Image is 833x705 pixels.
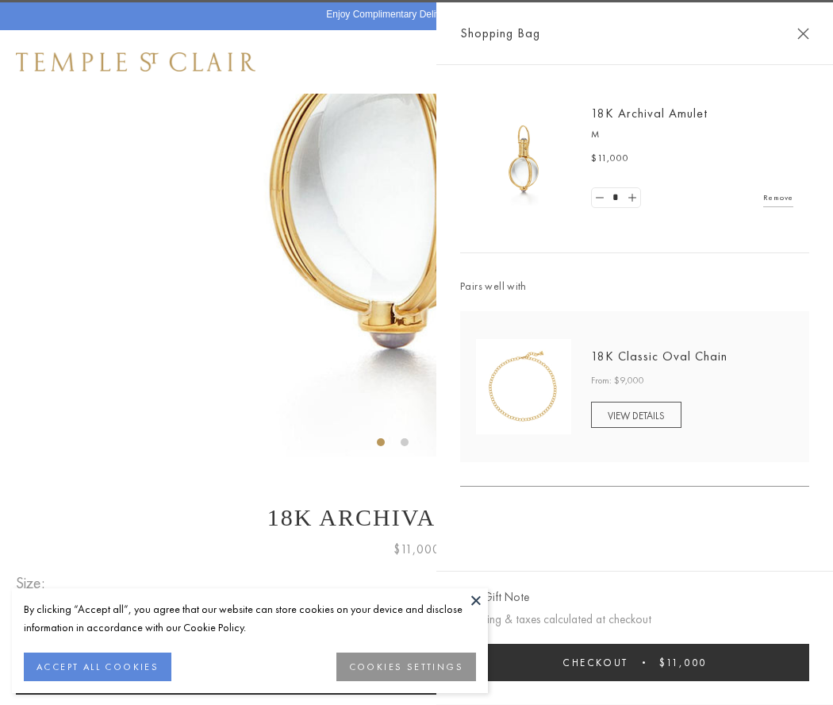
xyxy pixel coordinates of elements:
[592,188,608,208] a: Set quantity to 0
[460,587,529,607] button: Add Gift Note
[476,111,571,206] img: 18K Archival Amulet
[763,189,793,206] a: Remove
[659,656,707,669] span: $11,000
[460,610,809,630] p: Shipping & taxes calculated at checkout
[16,52,255,71] img: Temple St. Clair
[562,656,628,669] span: Checkout
[24,600,476,637] div: By clicking “Accept all”, you agree that our website can store cookies on your device and disclos...
[591,373,644,389] span: From: $9,000
[624,188,639,208] a: Set quantity to 2
[591,105,708,121] a: 18K Archival Amulet
[24,653,171,681] button: ACCEPT ALL COOKIES
[608,409,665,422] span: VIEW DETAILS
[16,504,817,531] h1: 18K Archival Amulet
[16,570,51,596] span: Size:
[460,644,809,681] button: Checkout $11,000
[591,348,727,364] a: 18K Classic Oval Chain
[591,127,793,143] p: M
[591,402,681,428] a: VIEW DETAILS
[476,339,571,434] img: N88865-OV18
[591,151,629,167] span: $11,000
[336,653,476,681] button: COOKIES SETTINGS
[460,23,540,44] span: Shopping Bag
[326,7,498,23] p: Enjoy Complimentary Delivery & Returns
[797,28,809,40] button: Close Shopping Bag
[460,277,809,295] span: Pairs well with
[393,539,440,560] span: $11,000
